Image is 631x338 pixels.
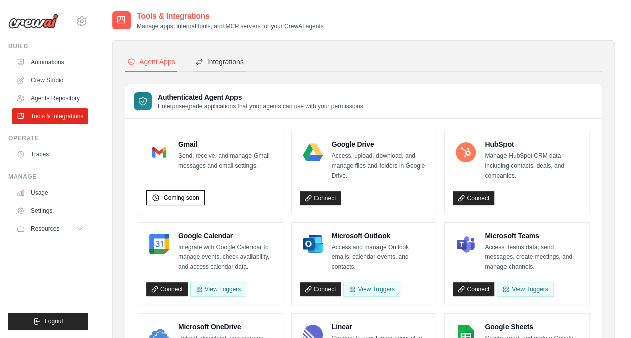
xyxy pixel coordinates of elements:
[12,185,88,201] a: Usage
[300,282,341,296] a: Connect
[137,10,324,22] h2: Tools & Integrations
[125,53,177,72] button: Agent Apps
[12,146,88,162] a: Traces
[453,282,494,296] a: Connect
[300,191,341,205] a: Connect
[137,22,324,30] p: Manage apps, internal tools, and MCP servers for your CrewAI agents
[12,90,88,106] a: Agents Repository
[12,72,88,88] a: Crew Studio
[303,234,323,254] img: Microsoft Outlook Logo
[485,243,581,272] p: Access Teams data, send messages, create meetings, and manage channels.
[164,194,199,202] span: Coming soon
[178,322,275,332] h4: Microsoft OneDrive
[178,139,275,149] h4: Gmail
[195,57,244,67] div: Integrations
[193,53,246,72] button: Integrations
[332,322,428,332] h4: Linear
[12,203,88,219] a: Settings
[190,282,246,297] button: View Triggers
[332,243,428,272] p: Access and manage Outlook emails, calendar events, and contacts.
[149,234,169,254] img: Google Calendar Logo
[332,151,428,181] p: Access, upload, download, and manage files and folders in Google Drive.
[485,322,581,332] h4: Google Sheets
[343,282,400,297] : View Triggers
[453,191,494,205] a: Connect
[12,108,88,124] a: Tools & Integrations
[158,92,363,102] h3: Authenticated Agent Apps
[12,221,88,237] button: Resources
[332,139,428,149] h4: Google Drive
[178,151,275,171] p: Send, receive, and manage Gmail messages and email settings.
[12,54,88,70] a: Automations
[149,142,169,162] img: Gmail Logo
[146,282,188,296] a: Connect
[178,231,275,241] h4: Google Calendar
[8,14,58,29] img: Logo
[158,102,363,110] p: Enterprise-grade applications that your agents can use with your permissions
[45,317,63,325] span: Logout
[127,57,175,67] div: Agent Apps
[8,313,88,330] button: Logout
[303,142,323,162] img: Google Drive Logo
[178,243,275,272] p: Integrate with Google Calendar to manage events, check availability, and access calendar data.
[485,231,581,241] h4: Microsoft Teams
[456,142,476,162] img: HubSpot Logo
[31,225,59,233] span: Resources
[8,173,88,181] div: Manage
[485,151,581,181] p: Manage HubSpot CRM data including contacts, deals, and companies.
[8,134,88,142] div: Operate
[332,231,428,241] h4: Microsoft Outlook
[497,282,553,297] : View Triggers
[485,139,581,149] h4: HubSpot
[8,42,88,50] div: Build
[456,234,476,254] img: Microsoft Teams Logo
